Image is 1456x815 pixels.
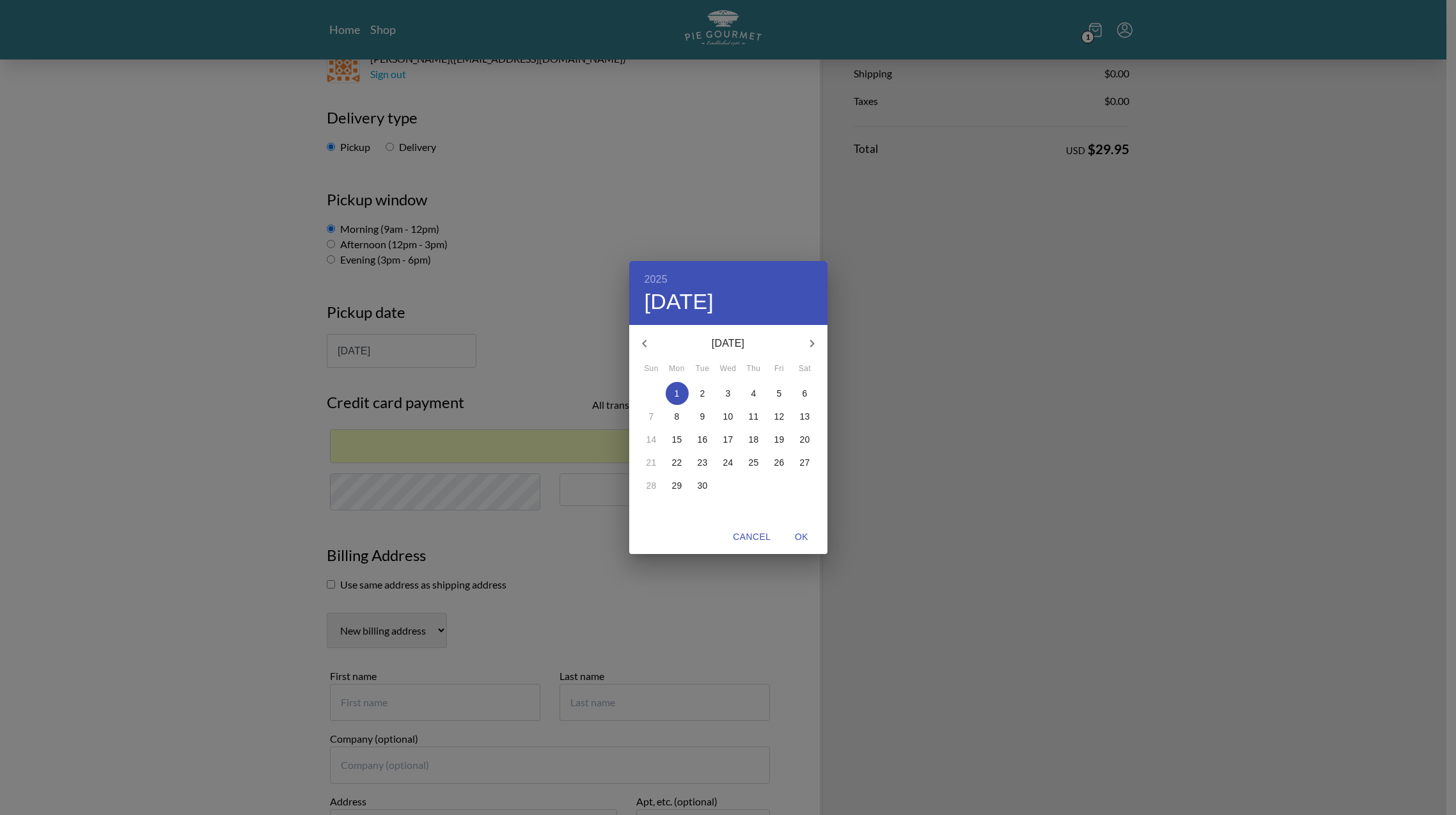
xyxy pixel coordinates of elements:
button: 16 [691,428,714,451]
p: 23 [698,456,708,469]
button: [DATE] [645,289,714,315]
button: 3 [717,382,740,405]
p: 24 [723,456,733,469]
button: 6 [794,382,817,405]
p: 6 [802,387,808,400]
button: 9 [691,405,714,428]
button: 10 [717,405,740,428]
p: 3 [726,387,731,400]
button: 29 [666,474,689,497]
button: 1 [666,382,689,405]
span: Thu [742,363,765,376]
button: 27 [794,451,817,474]
button: Cancel [728,525,776,549]
button: 17 [717,428,740,451]
button: 15 [666,428,689,451]
span: Wed [717,363,740,376]
button: 5 [768,382,791,405]
span: Mon [666,363,689,376]
button: 8 [666,405,689,428]
button: 11 [742,405,765,428]
p: 15 [672,433,682,446]
p: 12 [774,410,785,423]
button: 23 [691,451,714,474]
p: 11 [749,410,759,423]
button: 25 [742,451,765,474]
p: 27 [800,456,810,469]
button: 2 [691,382,714,405]
p: 29 [672,479,682,492]
p: 13 [800,410,810,423]
p: 17 [723,433,733,446]
button: 20 [794,428,817,451]
p: 1 [675,387,680,400]
button: 19 [768,428,791,451]
button: OK [781,525,822,549]
p: 20 [800,433,810,446]
span: Fri [768,363,791,376]
p: 25 [749,456,759,469]
button: 12 [768,405,791,428]
p: 9 [700,410,705,423]
button: 2025 [645,271,668,289]
button: 24 [717,451,740,474]
button: 4 [742,382,765,405]
p: 18 [749,433,759,446]
p: [DATE] [660,336,797,351]
p: 10 [723,410,733,423]
p: 8 [675,410,680,423]
p: 26 [774,456,785,469]
p: 5 [777,387,782,400]
span: OK [787,529,817,545]
button: 26 [768,451,791,474]
button: 18 [742,428,765,451]
p: 22 [672,456,682,469]
span: Sat [794,363,817,376]
button: 30 [691,474,714,497]
p: 16 [698,433,708,446]
p: 30 [698,479,708,492]
span: Sun [640,363,663,376]
button: 22 [666,451,689,474]
span: Tue [691,363,714,376]
p: 4 [751,387,756,400]
button: 13 [794,405,817,428]
p: 19 [774,433,785,446]
p: 2 [700,387,705,400]
span: Cancel [733,529,771,545]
